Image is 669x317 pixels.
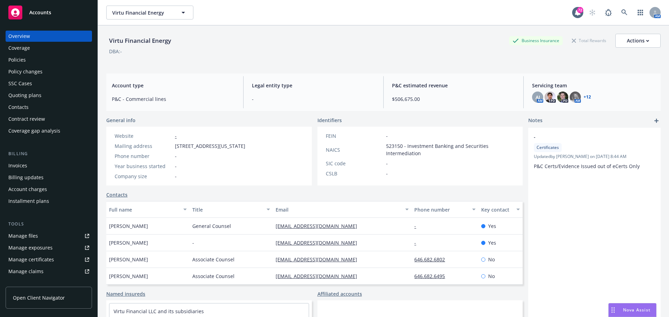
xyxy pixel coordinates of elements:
div: Manage BORs [8,278,41,289]
div: Year business started [115,163,172,170]
div: Website [115,132,172,140]
a: SSC Cases [6,78,92,89]
img: photo [545,92,556,103]
span: General Counsel [192,222,231,230]
div: Manage claims [8,266,44,277]
span: Open Client Navigator [13,294,65,301]
a: Policies [6,54,92,65]
span: Identifiers [317,117,342,124]
div: Virtu Financial Energy [106,36,174,45]
div: Overview [8,31,30,42]
span: AJ [536,94,540,101]
span: Account type [112,82,235,89]
a: Installment plans [6,196,92,207]
a: Report a Bug [601,6,615,19]
div: Installment plans [8,196,49,207]
div: Company size [115,173,172,180]
div: Manage certificates [8,254,54,265]
a: Overview [6,31,92,42]
span: Servicing team [532,82,655,89]
div: -CertificatesUpdatedby [PERSON_NAME] on [DATE] 8:44 AMP&C Certs/Evidence Issued out of eCerts Only [528,128,661,175]
button: Actions [615,34,661,48]
button: Key contact [478,201,523,218]
span: - [175,173,177,180]
div: Policy changes [8,66,43,77]
span: P&C Certs/Evidence Issued out of eCerts Only [534,163,640,169]
div: 72 [577,7,583,13]
button: Phone number [412,201,478,218]
a: Manage files [6,230,92,241]
div: Key contact [481,206,512,213]
span: 523150 - Investment Banking and Securities Intermediation [386,142,515,157]
div: Business Insurance [509,36,563,45]
a: Coverage [6,42,92,54]
div: Coverage gap analysis [8,125,60,136]
div: Contract review [8,113,45,125]
span: General info [106,117,136,124]
span: [PERSON_NAME] [109,272,148,280]
a: Manage certificates [6,254,92,265]
div: Full name [109,206,179,213]
a: Accounts [6,3,92,22]
a: Manage claims [6,266,92,277]
a: Manage exposures [6,242,92,253]
button: Title [190,201,273,218]
a: Start snowing [585,6,599,19]
span: - [534,133,637,141]
span: Associate Counsel [192,272,234,280]
a: add [652,117,661,125]
a: Switch app [633,6,647,19]
span: - [386,160,388,167]
a: Billing updates [6,172,92,183]
span: Virtu Financial Energy [112,9,172,16]
button: Nova Assist [608,303,656,317]
a: 646.682.6802 [414,256,451,263]
div: Actions [627,34,649,47]
div: Manage exposures [8,242,53,253]
span: Associate Counsel [192,256,234,263]
a: - [414,223,422,229]
span: Certificates [537,144,559,151]
a: +12 [584,95,591,99]
button: Full name [106,201,190,218]
div: Invoices [8,160,27,171]
span: - [192,239,194,246]
a: Coverage gap analysis [6,125,92,136]
span: Notes [528,117,543,125]
a: [EMAIL_ADDRESS][DOMAIN_NAME] [276,223,363,229]
div: Phone number [115,152,172,160]
a: Manage BORs [6,278,92,289]
div: CSLB [326,170,383,177]
a: [EMAIL_ADDRESS][DOMAIN_NAME] [276,273,363,279]
div: Policies [8,54,26,65]
a: Virtu Financial LLC and its subsidiaries [114,308,204,315]
div: Coverage [8,42,30,54]
div: Mailing address [115,142,172,150]
span: Nova Assist [623,307,651,313]
div: Billing [6,150,92,157]
span: No [488,272,495,280]
a: - [175,133,177,139]
span: Updated by [PERSON_NAME] on [DATE] 8:44 AM [534,153,655,160]
div: Total Rewards [568,36,610,45]
a: Search [617,6,631,19]
a: - [414,239,422,246]
span: [STREET_ADDRESS][US_STATE] [175,142,245,150]
a: Contract review [6,113,92,125]
span: No [488,256,495,263]
span: [PERSON_NAME] [109,256,148,263]
div: FEIN [326,132,383,140]
div: Account charges [8,184,47,195]
button: Email [273,201,412,218]
span: Yes [488,222,496,230]
a: Policy changes [6,66,92,77]
span: - [252,95,375,103]
div: Phone number [414,206,468,213]
span: - [386,132,388,140]
div: Quoting plans [8,90,41,101]
div: NAICS [326,146,383,153]
div: Drag to move [609,303,617,317]
a: Named insureds [106,290,145,298]
div: DBA: - [109,48,122,55]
